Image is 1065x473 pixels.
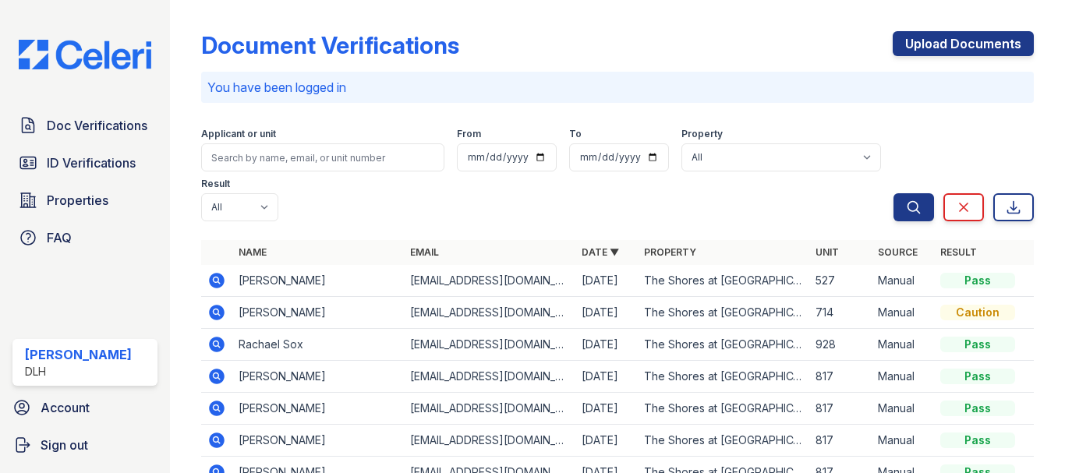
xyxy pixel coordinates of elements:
td: 714 [809,297,872,329]
input: Search by name, email, or unit number [201,143,444,171]
a: Doc Verifications [12,110,157,141]
label: Applicant or unit [201,128,276,140]
td: 928 [809,329,872,361]
div: [PERSON_NAME] [25,345,132,364]
td: Rachael Sox [232,329,404,361]
div: Pass [940,273,1015,288]
td: The Shores at [GEOGRAPHIC_DATA] [638,425,809,457]
label: To [569,128,582,140]
div: Document Verifications [201,31,459,59]
a: Unit [816,246,839,258]
td: [EMAIL_ADDRESS][DOMAIN_NAME] [404,393,575,425]
span: FAQ [47,228,72,247]
span: Account [41,398,90,417]
td: [DATE] [575,265,638,297]
a: Property [644,246,696,258]
a: Sign out [6,429,164,461]
span: ID Verifications [47,154,136,172]
img: CE_Logo_Blue-a8612792a0a2168367f1c8372b55b34899dd931a85d93a1a3d3e32e68fde9ad4.png [6,40,164,69]
div: Pass [940,337,1015,352]
a: FAQ [12,222,157,253]
td: [DATE] [575,425,638,457]
td: [EMAIL_ADDRESS][DOMAIN_NAME] [404,361,575,393]
td: [EMAIL_ADDRESS][DOMAIN_NAME] [404,425,575,457]
td: The Shores at [GEOGRAPHIC_DATA] [638,265,809,297]
a: Name [239,246,267,258]
td: [EMAIL_ADDRESS][DOMAIN_NAME] [404,265,575,297]
div: Caution [940,305,1015,320]
p: You have been logged in [207,78,1028,97]
div: DLH [25,364,132,379]
td: Manual [872,393,934,425]
td: Manual [872,329,934,361]
td: 817 [809,361,872,393]
div: Pass [940,432,1015,448]
td: [DATE] [575,297,638,329]
td: The Shores at [GEOGRAPHIC_DATA] [638,393,809,425]
td: 527 [809,265,872,297]
label: Result [201,178,230,190]
td: Manual [872,297,934,329]
td: [PERSON_NAME] [232,361,404,393]
td: The Shores at [GEOGRAPHIC_DATA] [638,361,809,393]
td: [PERSON_NAME] [232,393,404,425]
td: [DATE] [575,393,638,425]
span: Sign out [41,436,88,454]
span: Doc Verifications [47,116,147,135]
div: Pass [940,401,1015,416]
a: Date ▼ [582,246,619,258]
td: 817 [809,425,872,457]
td: [DATE] [575,361,638,393]
a: Source [878,246,918,258]
label: Property [681,128,723,140]
td: The Shores at [GEOGRAPHIC_DATA] [638,297,809,329]
a: Upload Documents [893,31,1034,56]
a: Account [6,392,164,423]
td: [PERSON_NAME] [232,425,404,457]
td: Manual [872,425,934,457]
td: [PERSON_NAME] [232,297,404,329]
td: [EMAIL_ADDRESS][DOMAIN_NAME] [404,329,575,361]
div: Pass [940,369,1015,384]
iframe: chat widget [1000,411,1049,457]
a: ID Verifications [12,147,157,178]
td: Manual [872,265,934,297]
td: Manual [872,361,934,393]
a: Email [410,246,439,258]
span: Properties [47,191,108,210]
a: Result [940,246,977,258]
label: From [457,128,481,140]
td: [DATE] [575,329,638,361]
td: [EMAIL_ADDRESS][DOMAIN_NAME] [404,297,575,329]
td: [PERSON_NAME] [232,265,404,297]
a: Properties [12,185,157,216]
td: The Shores at [GEOGRAPHIC_DATA] [638,329,809,361]
td: 817 [809,393,872,425]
